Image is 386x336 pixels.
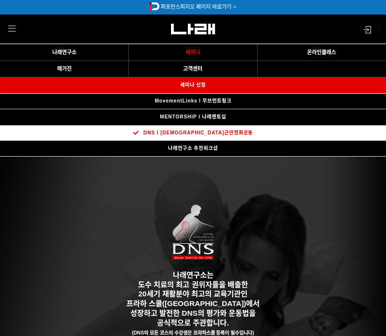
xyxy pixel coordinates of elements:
[157,319,229,327] strong: 공식적으로 주관합니다.
[130,309,256,317] strong: 성장하고 발전한 DNS의 평가와 운동법을
[161,4,236,10] a: 퍼포먼스피지오 페이지 바로가기 >
[139,290,248,298] strong: 20세기 재활분야 최고의 교육기관인
[52,49,77,55] span: 나래연구소
[57,66,72,72] span: 매거진
[260,49,384,56] a: 온라인클래스
[131,49,255,56] a: 세미나
[2,49,126,56] a: 나래연구소
[183,66,202,72] span: 고객센터
[173,271,214,279] strong: 나래연구소는
[131,66,255,72] a: 고객센터
[126,299,260,307] strong: 프라하 스쿨([GEOGRAPHIC_DATA])에서
[13,166,373,175] p: ]
[150,109,236,125] a: MENTORSHIP l 나래멘토십
[2,66,126,72] a: 매거진
[185,49,200,55] span: 세미나
[172,205,214,260] img: 2a6ec8c739a1b.png
[123,126,263,141] a: DNS l [DEMOGRAPHIC_DATA]근안정화운동
[132,330,254,336] strong: (DNS의 모든 코스의 수강생은 프라하스쿨 등록이 필수입니다)
[144,94,242,109] a: MovementLinks l 무브먼트링크
[150,2,159,12] img: 5c1ff95e9416b.png
[158,141,228,156] a: 나래연구소 추천워크샵
[307,49,336,55] span: 온라인클래스
[138,280,248,289] strong: 도수 치료의 최고 권위자들을 배출한
[170,77,216,93] a: 세미나 신청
